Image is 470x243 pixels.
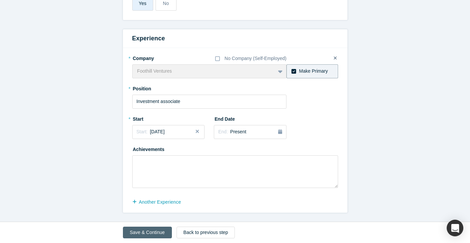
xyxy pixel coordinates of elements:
[132,95,287,109] input: Sales Manager
[132,113,170,123] label: Start
[132,83,170,92] label: Position
[177,227,235,238] button: Back to previous step
[132,53,170,62] label: Company
[299,68,328,75] div: Make Primary
[132,144,170,153] label: Achievements
[218,129,228,134] span: End:
[139,1,147,6] span: Yes
[230,129,246,134] span: Present
[132,196,188,208] button: another Experience
[123,227,172,238] button: Save & Continue
[132,34,338,43] h3: Experience
[132,125,205,139] button: Start:[DATE]
[214,125,286,139] button: End:Present
[137,129,148,134] span: Start:
[225,55,286,62] div: No Company (Self-Employed)
[150,129,165,134] span: [DATE]
[163,1,169,6] span: No
[214,113,251,123] label: End Date
[195,125,205,139] button: Close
